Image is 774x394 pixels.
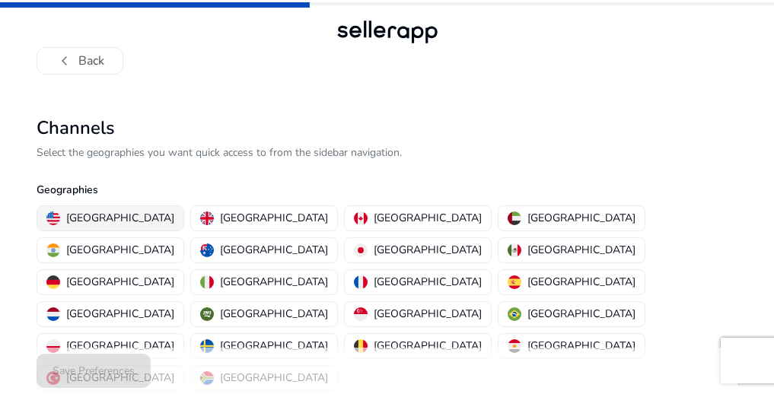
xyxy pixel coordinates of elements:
p: [GEOGRAPHIC_DATA] [66,274,174,290]
p: [GEOGRAPHIC_DATA] [527,274,635,290]
img: ca.svg [354,211,368,225]
p: [GEOGRAPHIC_DATA] [220,274,328,290]
p: [GEOGRAPHIC_DATA] [374,306,482,322]
img: in.svg [46,243,60,257]
p: [GEOGRAPHIC_DATA] [66,242,174,258]
img: be.svg [354,339,368,353]
img: de.svg [46,275,60,289]
p: [GEOGRAPHIC_DATA] [220,306,328,322]
p: [GEOGRAPHIC_DATA] [374,210,482,226]
p: [GEOGRAPHIC_DATA] [527,242,635,258]
img: jp.svg [354,243,368,257]
p: [GEOGRAPHIC_DATA] [66,338,174,354]
img: se.svg [200,339,214,353]
p: [GEOGRAPHIC_DATA] [220,242,328,258]
img: ae.svg [508,211,521,225]
p: [GEOGRAPHIC_DATA] [527,210,635,226]
img: sa.svg [200,307,214,321]
img: fr.svg [354,275,368,289]
img: us.svg [46,211,60,225]
p: [GEOGRAPHIC_DATA] [66,306,174,322]
img: br.svg [508,307,521,321]
p: [GEOGRAPHIC_DATA] [220,210,328,226]
img: au.svg [200,243,214,257]
p: Geographies [37,182,737,198]
img: uk.svg [200,211,214,225]
button: chevron_leftBack [37,47,123,75]
img: it.svg [200,275,214,289]
img: pl.svg [46,339,60,353]
p: [GEOGRAPHIC_DATA] [374,274,482,290]
p: [GEOGRAPHIC_DATA] [527,306,635,322]
p: [GEOGRAPHIC_DATA] [220,338,328,354]
p: [GEOGRAPHIC_DATA] [374,338,482,354]
h2: Channels [37,117,737,139]
img: mx.svg [508,243,521,257]
img: eg.svg [508,339,521,353]
img: nl.svg [46,307,60,321]
span: chevron_left [56,52,74,70]
p: Select the geographies you want quick access to from the sidebar navigation. [37,145,737,160]
img: es.svg [508,275,521,289]
p: [GEOGRAPHIC_DATA] [374,242,482,258]
img: sg.svg [354,307,368,321]
p: [GEOGRAPHIC_DATA] [66,210,174,226]
p: [GEOGRAPHIC_DATA] [527,338,635,354]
